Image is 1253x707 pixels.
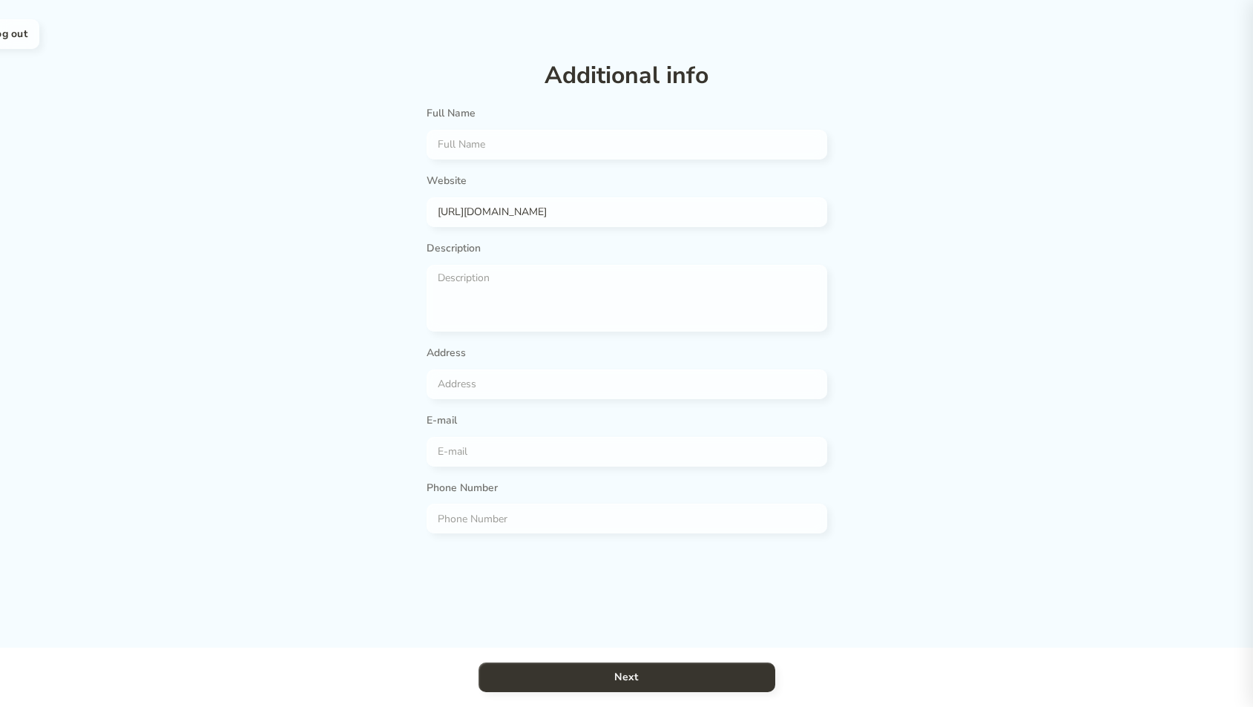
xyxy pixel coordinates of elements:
[427,443,816,461] input: E-mail
[427,414,827,437] label: E-mail
[427,136,816,154] input: Full Name
[427,174,827,197] label: Website
[478,662,775,692] button: Next
[427,346,827,369] label: Address
[427,242,827,265] label: Description
[427,375,816,393] input: Address
[427,481,827,504] label: Phone Number
[427,107,827,130] label: Full Name
[427,510,816,527] input: Phone Number
[614,668,638,686] h4: Next
[427,203,816,221] input: Website
[427,59,827,92] h1: Additional info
